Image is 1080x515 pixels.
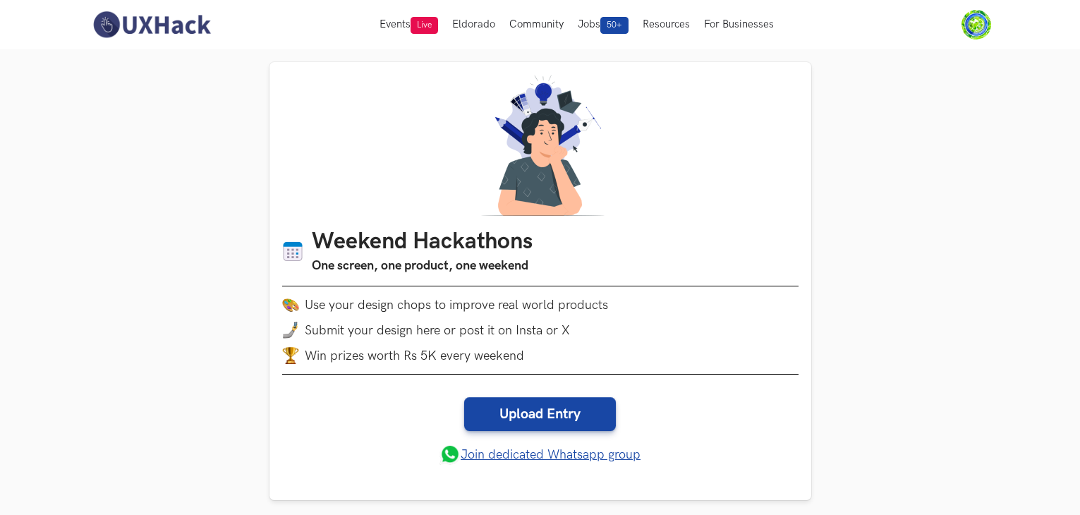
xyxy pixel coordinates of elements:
img: UXHack-logo.png [89,10,214,40]
h3: One screen, one product, one weekend [312,256,533,276]
span: Live [411,17,438,34]
img: palette.png [282,296,299,313]
a: Join dedicated Whatsapp group [439,444,641,465]
li: Win prizes worth Rs 5K every weekend [282,347,799,364]
span: 50+ [600,17,629,34]
img: Calendar icon [282,241,303,262]
span: Submit your design here or post it on Insta or X [305,323,570,338]
img: Your profile pic [961,10,991,40]
a: Upload Entry [464,397,616,431]
img: mobile-in-hand.png [282,322,299,339]
img: whatsapp.png [439,444,461,465]
h1: Weekend Hackathons [312,229,533,256]
img: A designer thinking [473,75,608,216]
img: trophy.png [282,347,299,364]
li: Use your design chops to improve real world products [282,296,799,313]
